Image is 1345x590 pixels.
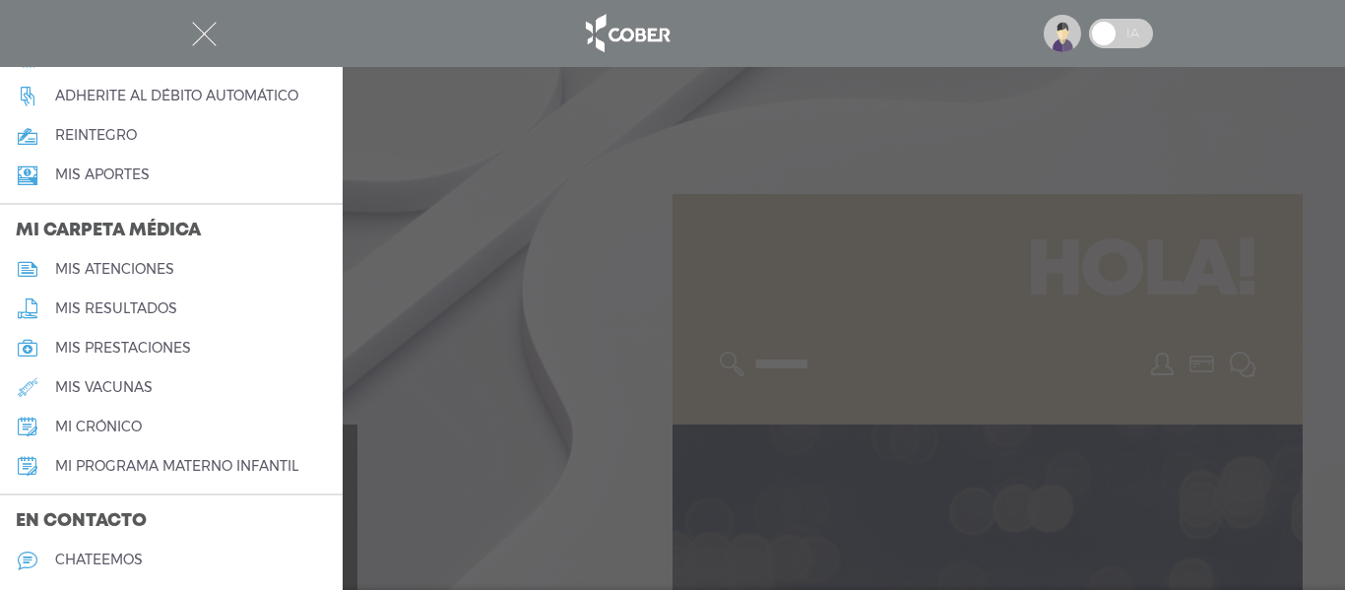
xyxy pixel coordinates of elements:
[55,552,143,568] h5: chateemos
[1044,15,1081,52] img: profile-placeholder.svg
[55,261,174,278] h5: mis atenciones
[55,419,142,435] h5: mi crónico
[55,88,298,104] h5: Adherite al débito automático
[192,22,217,46] img: Cober_menu-close-white.svg
[55,458,298,475] h5: mi programa materno infantil
[55,166,150,183] h5: Mis aportes
[55,340,191,357] h5: mis prestaciones
[55,127,137,144] h5: reintegro
[55,379,153,396] h5: mis vacunas
[575,10,678,57] img: logo_cober_home-white.png
[55,300,177,317] h5: mis resultados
